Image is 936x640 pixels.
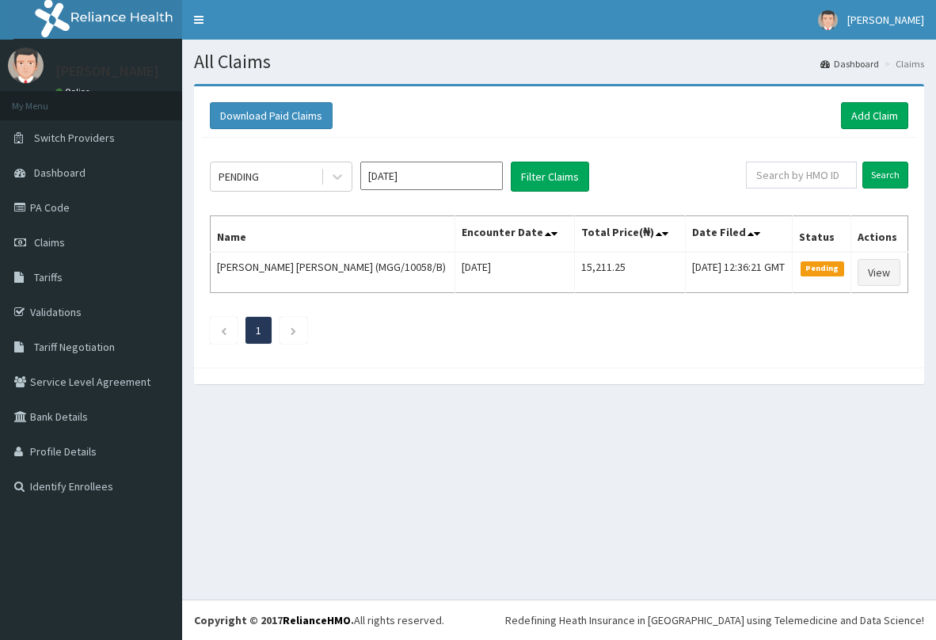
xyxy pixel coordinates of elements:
span: Tariffs [34,270,63,284]
a: Next page [290,323,297,337]
span: Tariff Negotiation [34,340,115,354]
input: Select Month and Year [360,162,503,190]
input: Search [862,162,908,189]
span: [PERSON_NAME] [847,13,924,27]
a: View [858,259,900,286]
th: Name [211,216,455,253]
h1: All Claims [194,51,924,72]
th: Actions [851,216,908,253]
td: [DATE] 12:36:21 GMT [686,252,793,293]
td: [PERSON_NAME] [PERSON_NAME] (MGG/10058/B) [211,252,455,293]
strong: Copyright © 2017 . [194,613,354,627]
input: Search by HMO ID [746,162,857,189]
a: Page 1 is your current page [256,323,261,337]
img: User Image [8,48,44,83]
p: [PERSON_NAME] [55,64,159,78]
th: Status [793,216,851,253]
button: Download Paid Claims [210,102,333,129]
span: Pending [801,261,844,276]
li: Claims [881,57,924,70]
img: User Image [818,10,838,30]
a: RelianceHMO [283,613,351,627]
span: Claims [34,235,65,250]
span: Dashboard [34,166,86,180]
div: PENDING [219,169,259,185]
a: Add Claim [841,102,908,129]
button: Filter Claims [511,162,589,192]
a: Online [55,86,93,97]
th: Total Price(₦) [574,216,685,253]
span: Switch Providers [34,131,115,145]
td: 15,211.25 [574,252,685,293]
th: Encounter Date [455,216,574,253]
div: Redefining Heath Insurance in [GEOGRAPHIC_DATA] using Telemedicine and Data Science! [505,612,924,628]
th: Date Filed [686,216,793,253]
a: Previous page [220,323,227,337]
td: [DATE] [455,252,574,293]
a: Dashboard [820,57,879,70]
footer: All rights reserved. [182,600,936,640]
